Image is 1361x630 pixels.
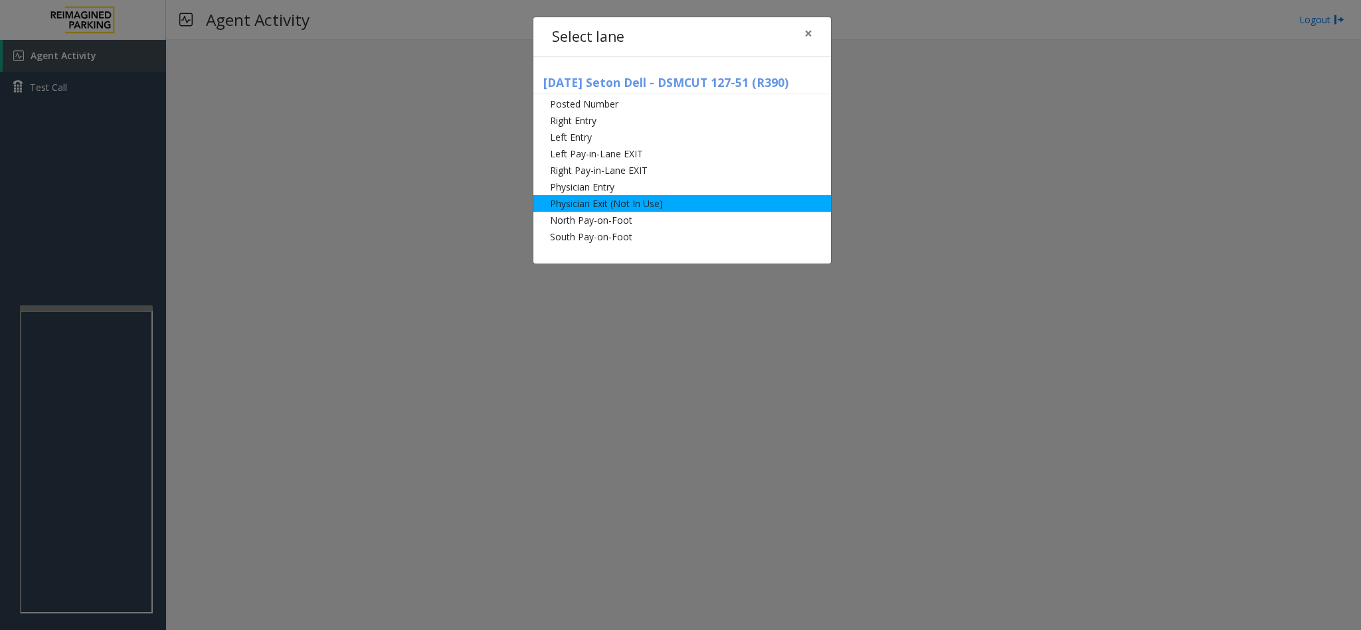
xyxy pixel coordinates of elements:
[804,24,812,42] span: ×
[533,76,831,94] h5: [DATE] Seton Dell - DSMCUT 127-51 (R390)
[533,112,831,129] li: Right Entry
[795,17,822,50] button: Close
[533,212,831,228] li: North Pay-on-Foot
[533,195,831,212] li: Physician Exit (Not In Use)
[552,27,624,48] h4: Select lane
[533,228,831,245] li: South Pay-on-Foot
[533,179,831,195] li: Physician Entry
[533,145,831,162] li: Left Pay-in-Lane EXIT
[533,96,831,112] li: Posted Number
[533,129,831,145] li: Left Entry
[533,162,831,179] li: Right Pay-in-Lane EXIT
